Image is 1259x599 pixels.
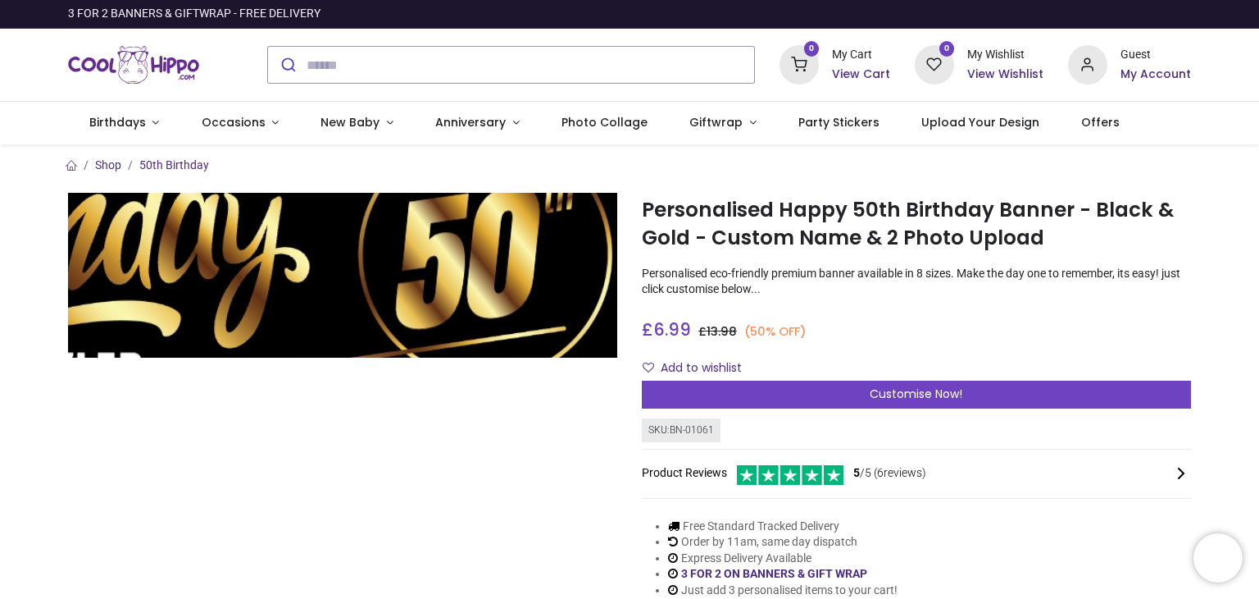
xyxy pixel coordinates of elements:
span: 13.98 [707,323,737,340]
button: Add to wishlistAdd to wishlist [642,354,756,382]
span: Giftwrap [689,114,743,130]
a: 3 FOR 2 ON BANNERS & GIFT WRAP [681,567,867,580]
span: Occasions [202,114,266,130]
span: £ [698,323,737,340]
a: Shop [95,158,121,171]
span: Customise Now! [870,386,962,402]
span: Upload Your Design [921,114,1039,130]
span: £ [642,318,691,341]
img: Personalised Happy 50th Birthday Banner - Black & Gold - Custom Name & 2 Photo Upload [68,193,617,358]
a: Anniversary [414,102,540,144]
sup: 0 [939,41,955,57]
div: Product Reviews [642,463,1191,485]
span: Party Stickers [798,114,879,130]
li: Order by 11am, same day dispatch [668,534,898,551]
div: Guest [1120,47,1191,63]
a: Logo of Cool Hippo [68,42,199,88]
span: Anniversary [435,114,506,130]
a: Birthdays [68,102,180,144]
a: 50th Birthday [139,158,209,171]
span: Offers [1081,114,1120,130]
button: Submit [268,47,307,83]
i: Add to wishlist [643,362,654,373]
a: 0 [915,57,954,71]
span: Birthdays [89,114,146,130]
li: Free Standard Tracked Delivery [668,519,898,535]
li: Just add 3 personalised items to your cart! [668,583,898,599]
div: My Wishlist [967,47,1043,63]
div: My Cart [832,47,890,63]
div: 3 FOR 2 BANNERS & GIFTWRAP - FREE DELIVERY [68,6,320,22]
a: New Baby [300,102,415,144]
li: Express Delivery Available [668,551,898,567]
span: /5 ( 6 reviews) [853,465,926,482]
a: Giftwrap [668,102,777,144]
span: 5 [853,466,860,479]
a: 0 [779,57,819,71]
a: My Account [1120,66,1191,83]
span: 6.99 [653,318,691,341]
iframe: Customer reviews powered by Trustpilot [847,6,1191,22]
span: New Baby [320,114,380,130]
sup: 0 [804,41,820,57]
h1: Personalised Happy 50th Birthday Banner - Black & Gold - Custom Name & 2 Photo Upload [642,196,1191,253]
p: Personalised eco-friendly premium banner available in 8 sizes. Make the day one to remember, its ... [642,266,1191,298]
small: (50% OFF) [744,323,807,341]
span: Photo Collage [561,114,648,130]
a: View Cart [832,66,890,83]
iframe: Brevo live chat [1193,533,1243,583]
img: Cool Hippo [68,42,199,88]
div: SKU: BN-01061 [642,418,720,442]
a: Occasions [180,102,300,144]
a: View Wishlist [967,66,1043,83]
